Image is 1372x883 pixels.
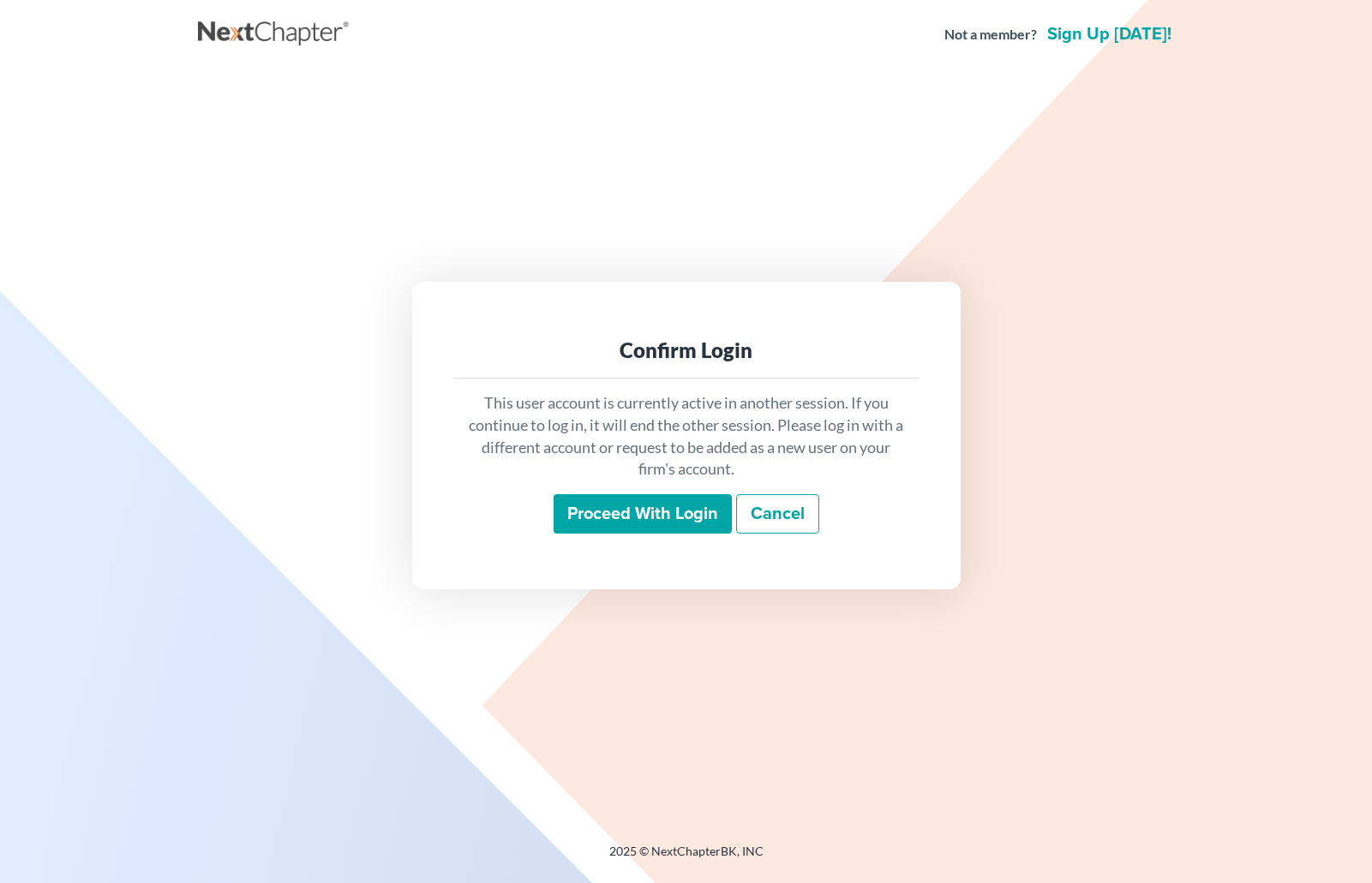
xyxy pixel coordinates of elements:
a: Cancel [736,494,819,534]
p: This user account is currently active in another session. If you continue to log in, it will end ... [467,392,906,480]
strong: Not a member? [944,25,1037,45]
div: Confirm Login [467,337,906,364]
div: 2025 © NextChapterBK, INC [198,843,1175,874]
a: Sign up [DATE]! [1044,26,1175,43]
input: Proceed with login [554,494,732,534]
